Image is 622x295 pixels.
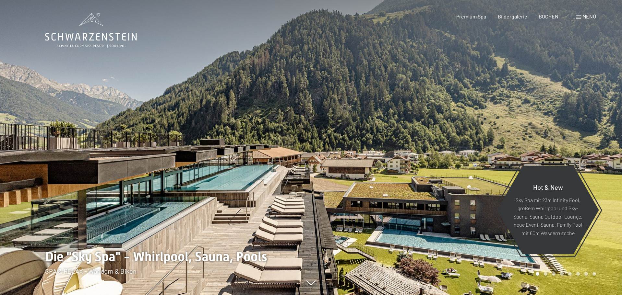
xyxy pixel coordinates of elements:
div: Carousel Page 2 [544,272,547,276]
div: Carousel Page 6 [576,272,580,276]
div: Carousel Page 3 [552,272,556,276]
a: Hot & New Sky Spa mit 23m Infinity Pool, großem Whirlpool und Sky-Sauna, Sauna Outdoor Lounge, ne... [496,165,599,255]
div: Carousel Page 1 (Current Slide) [536,272,539,276]
a: Premium Spa [456,13,486,19]
p: Sky Spa mit 23m Infinity Pool, großem Whirlpool und Sky-Sauna, Sauna Outdoor Lounge, neue Event-S... [513,196,583,237]
div: Carousel Pagination [533,272,596,276]
div: Carousel Page 5 [568,272,572,276]
a: BUCHEN [539,13,558,19]
div: Carousel Page 7 [584,272,588,276]
span: Hot & New [533,183,563,191]
div: Carousel Page 4 [560,272,564,276]
span: Menü [582,13,596,19]
div: Carousel Page 8 [592,272,596,276]
a: Bildergalerie [498,13,527,19]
